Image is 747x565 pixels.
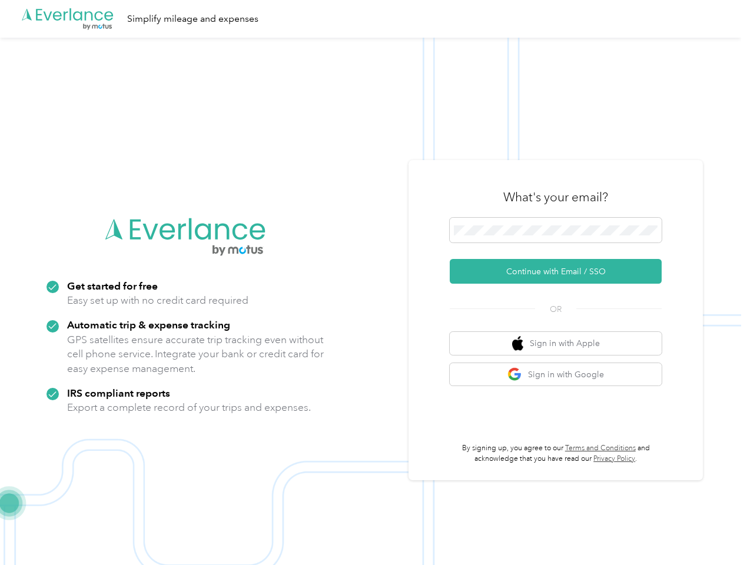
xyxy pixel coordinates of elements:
strong: IRS compliant reports [67,387,170,399]
span: OR [535,303,576,315]
a: Privacy Policy [593,454,635,463]
div: Simplify mileage and expenses [127,12,258,26]
strong: Automatic trip & expense tracking [67,318,230,331]
a: Terms and Conditions [565,444,636,453]
button: Continue with Email / SSO [450,259,662,284]
h3: What's your email? [503,189,608,205]
img: google logo [507,367,522,382]
p: By signing up, you agree to our and acknowledge that you have read our . [450,443,662,464]
strong: Get started for free [67,280,158,292]
p: GPS satellites ensure accurate trip tracking even without cell phone service. Integrate your bank... [67,333,324,376]
img: apple logo [512,336,524,351]
button: apple logoSign in with Apple [450,332,662,355]
p: Export a complete record of your trips and expenses. [67,400,311,415]
p: Easy set up with no credit card required [67,293,248,308]
button: google logoSign in with Google [450,363,662,386]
